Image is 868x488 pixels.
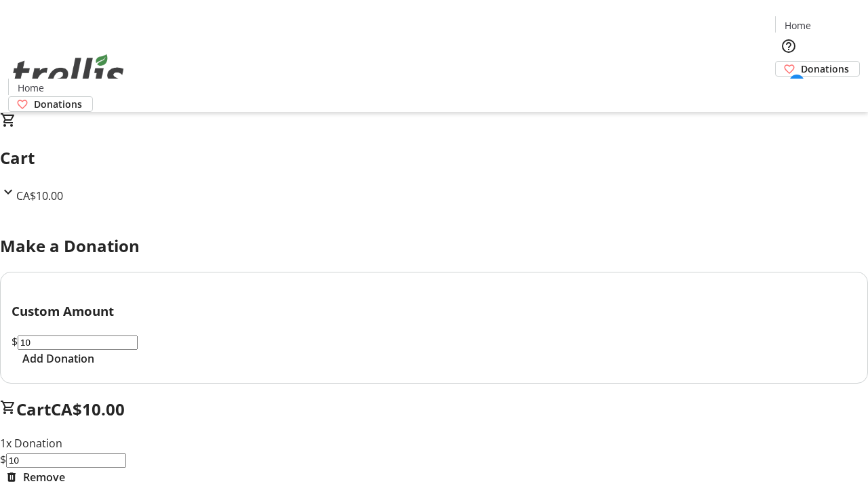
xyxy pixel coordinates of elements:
button: Help [775,33,802,60]
span: $ [12,334,18,349]
span: Home [785,18,811,33]
span: Donations [34,97,82,111]
span: Add Donation [22,350,94,367]
a: Home [776,18,819,33]
span: Remove [23,469,65,485]
span: CA$10.00 [51,398,125,420]
span: CA$10.00 [16,188,63,203]
input: Donation Amount [18,335,138,350]
a: Home [9,81,52,95]
a: Donations [775,61,860,77]
a: Donations [8,96,93,112]
span: Donations [801,62,849,76]
img: Orient E2E Organization QT4LaI3WNS's Logo [8,39,129,107]
span: Home [18,81,44,95]
button: Add Donation [12,350,105,367]
input: Donation Amount [6,453,126,468]
button: Cart [775,77,802,104]
h3: Custom Amount [12,302,856,321]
